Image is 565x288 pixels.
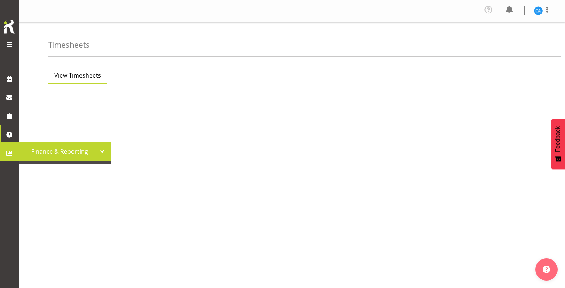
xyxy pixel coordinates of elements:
span: Feedback [555,126,561,152]
img: help-xxl-2.png [543,266,550,273]
button: Feedback - Show survey [551,119,565,169]
span: Finance & Reporting [22,146,97,157]
img: Rosterit icon logo [2,19,17,35]
span: View Timesheets [54,71,101,80]
h4: Timesheets [48,40,90,49]
img: caleb-armstrong11852.jpg [534,6,543,15]
a: Finance & Reporting [19,142,111,161]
